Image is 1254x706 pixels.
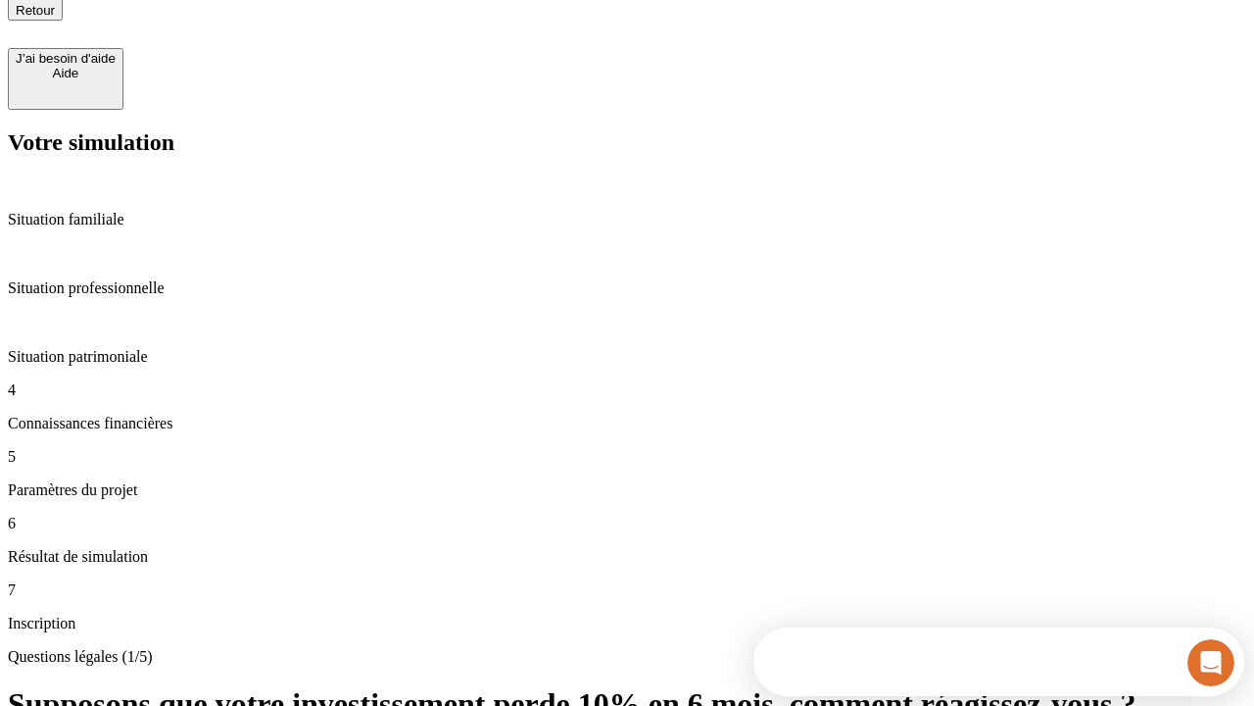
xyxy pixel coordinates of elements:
[8,279,1246,297] p: Situation professionnelle
[8,415,1246,432] p: Connaissances financières
[16,3,55,18] span: Retour
[1187,639,1234,686] iframe: Intercom live chat
[8,48,123,110] button: J’ai besoin d'aideAide
[8,129,1246,156] h2: Votre simulation
[8,615,1246,632] p: Inscription
[8,448,1246,466] p: 5
[8,581,1246,599] p: 7
[16,51,116,66] div: J’ai besoin d'aide
[16,66,116,80] div: Aide
[8,211,1246,228] p: Situation familiale
[8,515,1246,532] p: 6
[8,348,1246,366] p: Situation patrimoniale
[753,628,1244,696] iframe: Intercom live chat discovery launcher
[8,481,1246,499] p: Paramètres du projet
[8,648,1246,666] p: Questions légales (1/5)
[8,548,1246,566] p: Résultat de simulation
[8,381,1246,399] p: 4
